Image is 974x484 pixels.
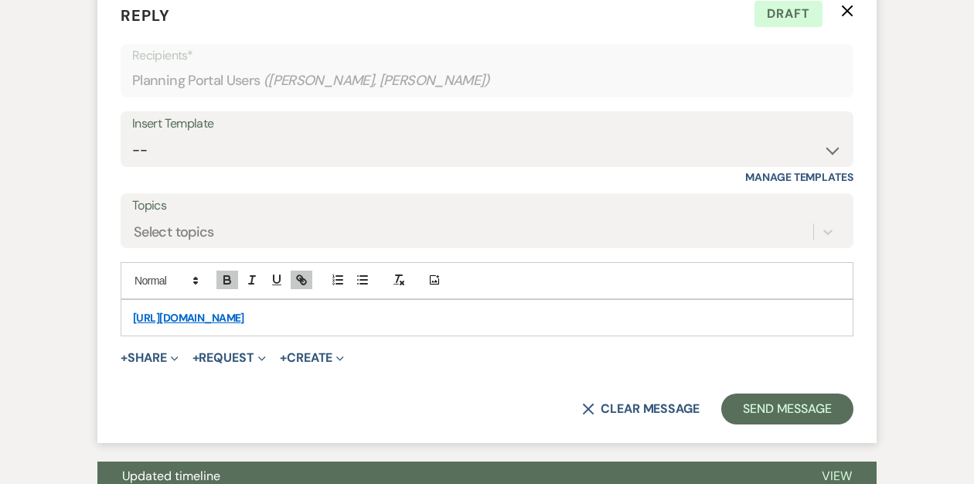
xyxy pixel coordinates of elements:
div: Select topics [134,221,214,242]
span: ( [PERSON_NAME], [PERSON_NAME] ) [264,70,491,91]
button: Create [280,352,344,364]
button: Request [192,352,266,364]
span: + [192,352,199,364]
label: Topics [132,195,842,217]
a: Manage Templates [745,170,853,184]
button: Clear message [582,403,700,415]
span: Draft [754,1,822,27]
span: + [121,352,128,364]
button: Share [121,352,179,364]
button: Send Message [721,394,853,424]
a: [URL][DOMAIN_NAME] [133,311,244,325]
span: View [822,468,852,484]
span: + [280,352,287,364]
span: Updated timeline [122,468,220,484]
div: Planning Portal Users [132,66,842,96]
p: Recipients* [132,46,842,66]
span: Reply [121,5,170,26]
div: Insert Template [132,113,842,135]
